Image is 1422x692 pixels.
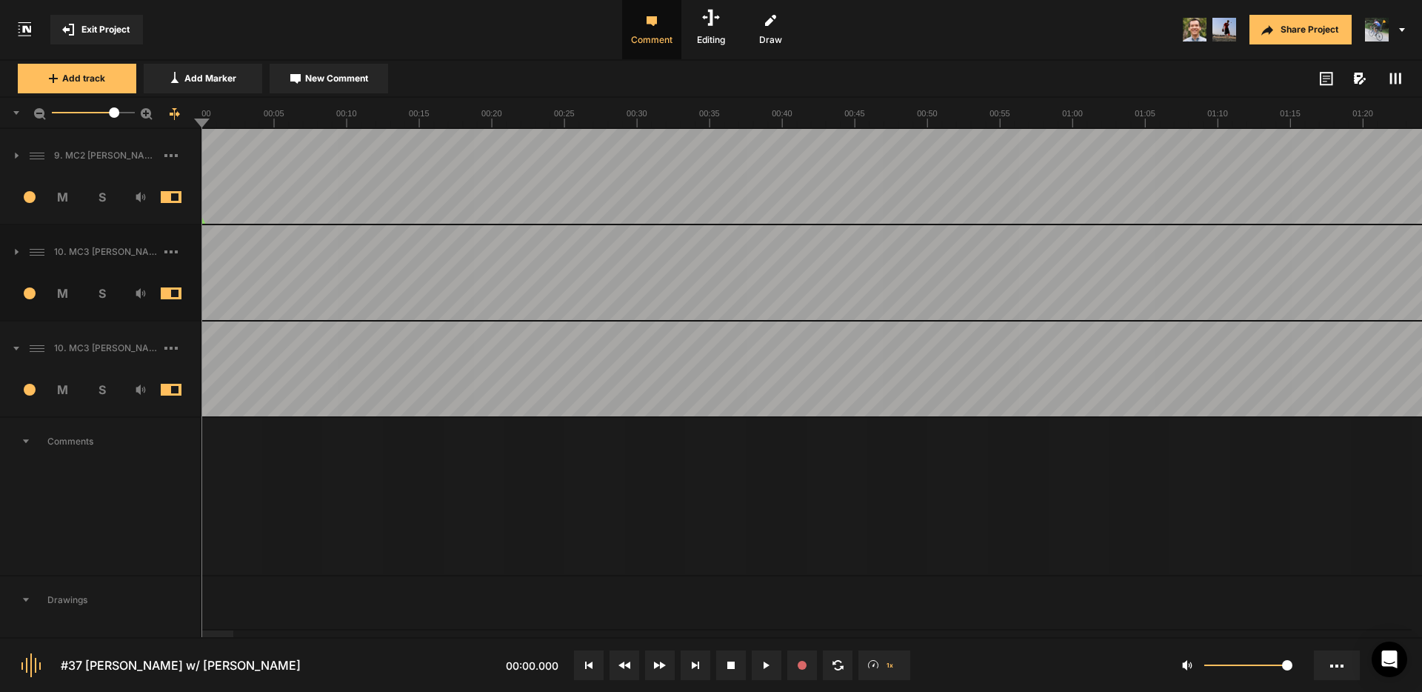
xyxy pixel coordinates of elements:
[48,149,164,162] span: 9. MC2 [PERSON_NAME] Soft Lock Copy 01
[82,285,121,302] span: S
[48,245,164,259] span: 10. MC3 [PERSON_NAME] Soft Lock_2
[506,659,558,672] span: 00:00.000
[858,651,910,680] button: 1x
[270,64,388,93] button: New Comment
[305,72,368,85] span: New Comment
[1207,109,1228,118] text: 01:10
[44,285,83,302] span: M
[772,109,792,118] text: 00:40
[917,109,938,118] text: 00:50
[62,72,105,85] span: Add track
[18,64,136,93] button: Add track
[48,342,164,355] span: 10. MC3 [PERSON_NAME] Soft Lock_2
[1183,18,1206,41] img: 424769395311cb87e8bb3f69157a6d24
[81,23,130,36] span: Exit Project
[82,381,121,399] span: S
[1280,109,1301,118] text: 01:15
[264,109,284,118] text: 00:05
[82,188,121,206] span: S
[1212,18,1236,41] img: ACg8ocJ5zrP0c3SJl5dKscm-Goe6koz8A9fWD7dpguHuX8DX5VIxymM=s96-c
[409,109,430,118] text: 00:15
[627,109,647,118] text: 00:30
[61,656,301,674] div: #37 [PERSON_NAME] w/ [PERSON_NAME]
[1062,109,1083,118] text: 01:00
[481,109,502,118] text: 00:20
[554,109,575,118] text: 00:25
[44,188,83,206] span: M
[1249,15,1352,44] button: Share Project
[144,64,262,93] button: Add Marker
[44,381,83,399] span: M
[1135,109,1155,118] text: 01:05
[50,15,143,44] button: Exit Project
[1365,18,1389,41] img: ACg8ocLxXzHjWyafR7sVkIfmxRufCxqaSAR27SDjuE-ggbMy1qqdgD8=s96-c
[1352,109,1373,118] text: 01:20
[844,109,865,118] text: 00:45
[699,109,720,118] text: 00:35
[1372,642,1407,677] div: Open Intercom Messenger
[989,109,1010,118] text: 00:55
[336,109,357,118] text: 00:10
[184,72,236,85] span: Add Marker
